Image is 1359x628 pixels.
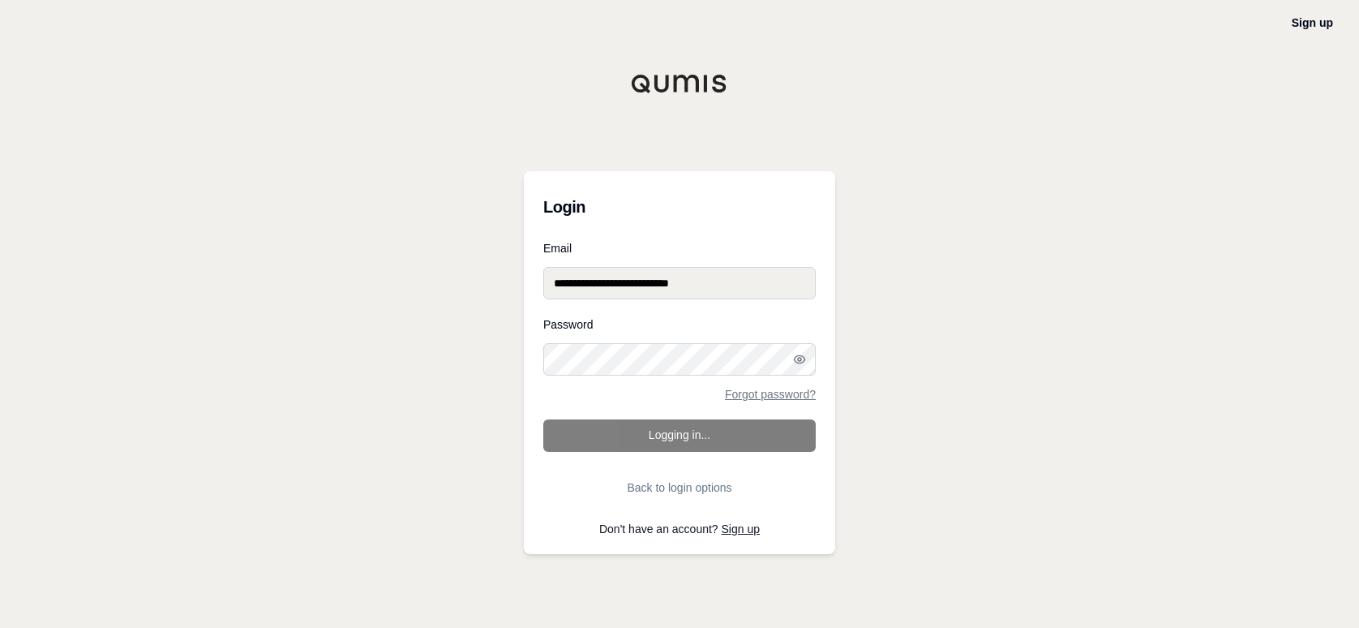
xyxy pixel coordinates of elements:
[1292,16,1333,29] a: Sign up
[725,389,816,400] a: Forgot password?
[631,74,728,93] img: Qumis
[543,191,816,223] h3: Login
[543,243,816,254] label: Email
[543,319,816,330] label: Password
[543,471,816,504] button: Back to login options
[543,523,816,535] p: Don't have an account?
[722,523,760,536] a: Sign up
